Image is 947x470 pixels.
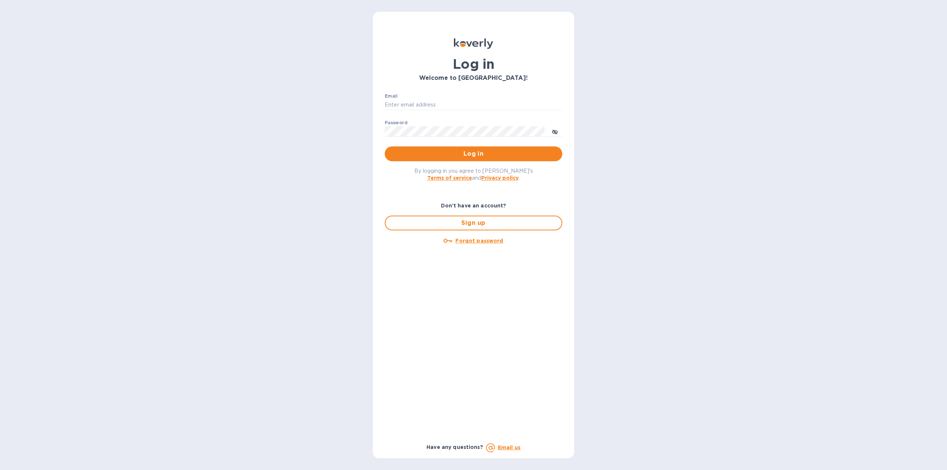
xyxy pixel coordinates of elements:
label: Email [385,94,398,98]
a: Terms of service [427,175,472,181]
u: Forgot password [455,238,503,244]
button: Sign up [385,216,562,230]
span: By logging in you agree to [PERSON_NAME]'s and . [414,168,533,181]
label: Password [385,121,407,125]
input: Enter email address [385,99,562,111]
a: Email us [498,444,520,450]
button: Log in [385,146,562,161]
h3: Welcome to [GEOGRAPHIC_DATA]! [385,75,562,82]
img: Koverly [454,38,493,49]
b: Have any questions? [427,444,483,450]
b: Don't have an account? [441,203,506,209]
a: Privacy policy [481,175,519,181]
span: Sign up [391,219,556,227]
button: toggle password visibility [547,124,562,139]
h1: Log in [385,56,562,72]
span: Log in [391,149,556,158]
